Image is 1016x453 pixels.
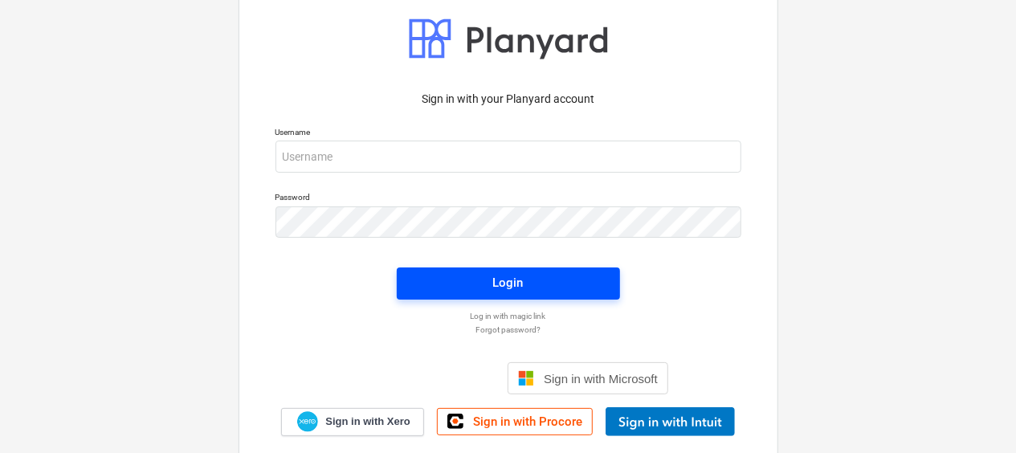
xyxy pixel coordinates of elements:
span: Sign in with Xero [325,414,410,429]
a: Forgot password? [267,324,749,335]
p: Password [275,192,741,206]
img: Xero logo [297,411,318,433]
a: Log in with magic link [267,311,749,321]
p: Sign in with your Planyard account [275,91,741,108]
a: Sign in with Xero [281,408,424,436]
span: Sign in with Procore [473,414,582,429]
iframe: Chat Widget [936,376,1016,453]
button: Login [397,267,620,300]
div: Login [493,272,524,293]
iframe: Sign in with Google Button [340,361,503,396]
span: Sign in with Microsoft [544,372,658,386]
p: Username [275,127,741,141]
a: Sign in with Procore [437,408,593,435]
img: Microsoft logo [518,370,534,386]
input: Username [275,141,741,173]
